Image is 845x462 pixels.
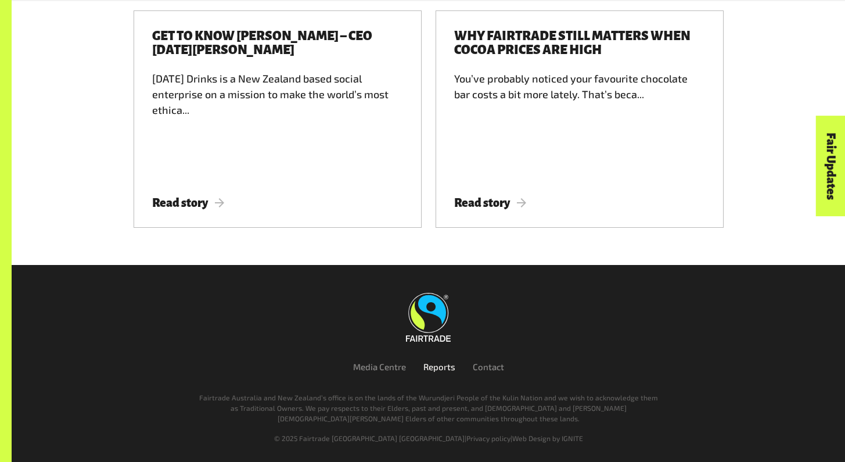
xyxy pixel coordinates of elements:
[353,361,406,372] a: Media Centre
[79,433,778,443] div: | |
[423,361,455,372] a: Reports
[454,71,705,176] div: You’ve probably noticed your favourite chocolate bar costs a bit more lately. That’s beca...
[152,196,225,209] span: Read story
[454,196,527,209] span: Read story
[152,71,403,176] div: [DATE] Drinks is a New Zealand based social enterprise on a mission to make the world’s most ethi...
[274,434,465,442] span: © 2025 Fairtrade [GEOGRAPHIC_DATA] [GEOGRAPHIC_DATA]
[152,29,403,57] h3: Get to know [PERSON_NAME] – CEO [DATE][PERSON_NAME]
[134,10,422,228] a: Get to know [PERSON_NAME] – CEO [DATE][PERSON_NAME] [DATE] Drinks is a New Zealand based social e...
[436,10,724,228] a: Why Fairtrade still matters when cocoa prices are high You’ve probably noticed your favourite cho...
[406,293,451,342] img: Fairtrade Australia New Zealand logo
[512,434,583,442] a: Web Design by IGNITE
[197,392,660,424] p: Fairtrade Australia and New Zealand’s office is on the lands of the Wurundjeri People of the Kuli...
[466,434,510,442] a: Privacy policy
[454,29,705,57] h3: Why Fairtrade still matters when cocoa prices are high
[473,361,504,372] a: Contact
